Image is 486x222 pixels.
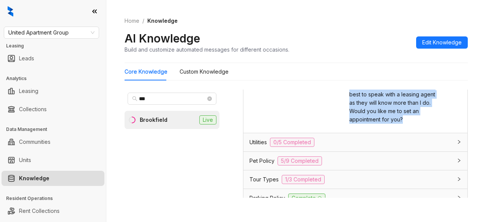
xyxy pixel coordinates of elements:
[2,171,104,186] li: Knowledge
[288,194,325,203] span: Complete
[6,75,106,82] h3: Analytics
[2,203,104,219] li: Rent Collections
[207,96,212,101] span: close-circle
[457,195,461,200] span: collapsed
[416,36,468,49] button: Edit Knowledge
[125,46,289,54] div: Build and customize automated messages for different occasions.
[19,134,50,150] a: Communities
[270,138,314,147] span: 0/5 Completed
[249,138,267,146] span: Utilities
[2,134,104,150] li: Communities
[243,152,467,170] div: Pet Policy5/9 Completed
[282,175,325,184] span: 1/3 Completed
[249,175,279,184] span: Tour Types
[2,102,104,117] li: Collections
[457,177,461,181] span: collapsed
[19,83,38,99] a: Leasing
[278,156,322,165] span: 5/9 Completed
[19,102,47,117] a: Collections
[6,43,106,49] h3: Leasing
[8,6,13,17] img: logo
[6,126,106,133] h3: Data Management
[6,195,106,202] h3: Resident Operations
[125,31,200,46] h2: AI Knowledge
[19,203,60,219] a: Rent Collections
[249,194,285,202] span: Parking Policy
[123,17,141,25] a: Home
[249,157,275,165] span: Pet Policy
[140,116,167,124] div: Brookfield
[457,140,461,144] span: collapsed
[147,17,178,24] span: Knowledge
[2,83,104,99] li: Leasing
[243,170,467,189] div: Tour Types1/3 Completed
[180,68,229,76] div: Custom Knowledge
[243,133,467,151] div: Utilities0/5 Completed
[2,153,104,168] li: Units
[8,27,95,38] span: United Apartment Group
[422,38,462,47] span: Edit Knowledge
[243,189,467,207] div: Parking PolicyComplete
[19,171,49,186] a: Knowledge
[19,51,34,66] a: Leads
[2,51,104,66] li: Leads
[457,158,461,163] span: collapsed
[132,96,137,101] span: search
[19,153,31,168] a: Units
[142,17,144,25] li: /
[199,115,216,124] span: Live
[125,68,167,76] div: Core Knowledge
